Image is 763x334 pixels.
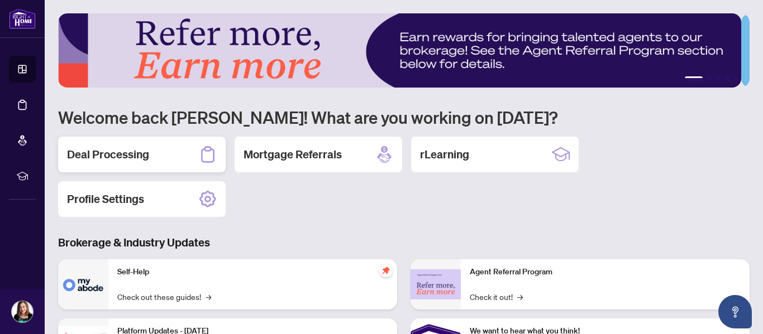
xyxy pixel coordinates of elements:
img: Profile Icon [12,301,33,322]
h3: Brokerage & Industry Updates [58,235,750,250]
h2: rLearning [420,147,469,162]
button: Open asap [718,295,752,328]
span: pushpin [379,264,393,277]
h2: Deal Processing [67,147,149,162]
img: logo [9,8,36,29]
button: 1 [685,76,703,81]
img: Self-Help [58,259,108,309]
h2: Mortgage Referrals [244,147,342,162]
button: 2 [707,76,712,81]
button: 5 [734,76,738,81]
h1: Welcome back [PERSON_NAME]! What are you working on [DATE]? [58,107,750,128]
img: Slide 0 [58,13,741,88]
img: Agent Referral Program [411,269,461,300]
button: 4 [725,76,729,81]
a: Check out these guides!→ [117,291,211,303]
button: 3 [716,76,721,81]
h2: Profile Settings [67,191,144,207]
span: → [206,291,211,303]
a: Check it out!→ [470,291,523,303]
p: Agent Referral Program [470,266,741,278]
span: → [517,291,523,303]
p: Self-Help [117,266,388,278]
